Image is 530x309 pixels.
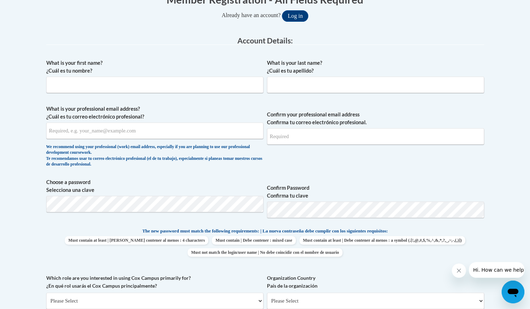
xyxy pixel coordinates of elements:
[267,128,484,145] input: Required
[502,281,524,303] iframe: Button to launch messaging window
[267,59,484,75] label: What is your last name? ¿Cuál es tu apellido?
[46,122,263,139] input: Metadata input
[282,10,308,22] button: Log in
[267,184,484,200] label: Confirm Password Confirma tu clave
[4,5,58,11] span: Hi. How can we help?
[46,59,263,75] label: What is your first name? ¿Cuál es tu nombre?
[222,12,281,18] span: Already have an account?
[212,236,295,245] span: Must contain | Debe contener : mixed case
[452,263,466,278] iframe: Close message
[46,144,263,168] div: We recommend using your professional (work) email address, especially if you are planning to use ...
[142,228,388,234] span: The new password must match the following requirements: | La nueva contraseña debe cumplir con lo...
[65,236,208,245] span: Must contain at least | [PERSON_NAME] contener al menos : 4 characters
[46,178,263,194] label: Choose a password Selecciona una clave
[237,36,293,45] span: Account Details:
[46,77,263,93] input: Metadata input
[188,248,342,257] span: Must not match the login/user name | No debe coincidir con el nombre de usuario
[46,105,263,121] label: What is your professional email address? ¿Cuál es tu correo electrónico profesional?
[469,262,524,278] iframe: Message from company
[267,111,484,126] label: Confirm your professional email address Confirma tu correo electrónico profesional.
[267,77,484,93] input: Metadata input
[46,274,263,290] label: Which role are you interested in using Cox Campus primarily for? ¿En qué rol usarás el Cox Campus...
[267,274,484,290] label: Organization Country País de la organización
[299,236,465,245] span: Must contain at least | Debe contener al menos : a symbol (.[!,@,#,$,%,^,&,*,?,_,~,-,(,)])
